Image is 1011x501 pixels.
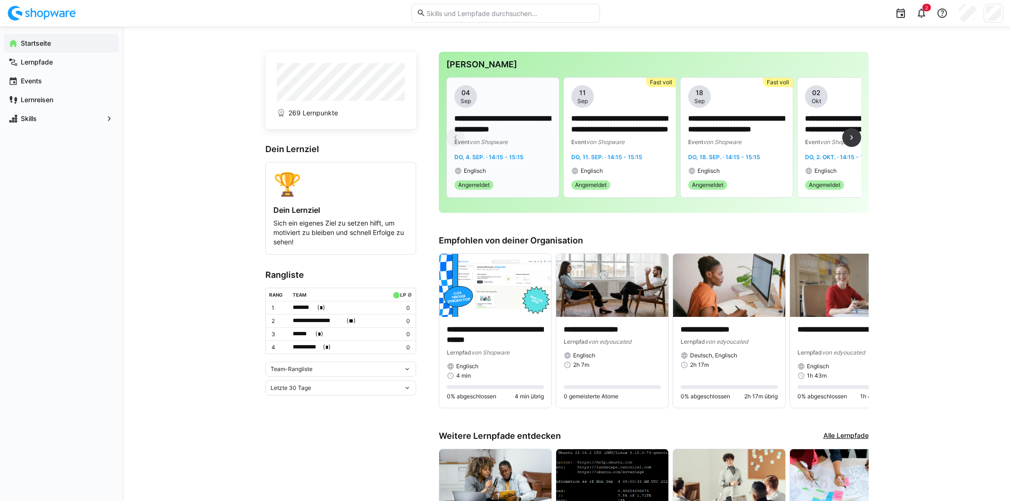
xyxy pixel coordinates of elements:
[812,97,821,105] span: Okt
[581,167,603,175] span: Englisch
[573,352,595,359] span: Englisch
[797,349,822,356] span: Lernpfad
[317,303,325,313] span: ( )
[271,304,286,312] p: 1
[588,338,631,345] span: von edyoucated
[688,154,760,161] span: Do, 18. Sep. · 14:15 - 15:15
[273,170,408,198] div: 🏆
[812,88,821,97] span: 02
[391,317,410,325] p: 0
[822,349,865,356] span: von edyoucated
[271,331,286,338] p: 3
[426,9,594,17] input: Skills und Lernpfade durchsuchen…
[805,138,820,145] span: Event
[346,316,356,326] span: ( )
[458,181,490,189] span: Angemeldet
[805,154,875,161] span: Do, 2. Okt. · 14:15 - 15:15
[464,167,486,175] span: Englisch
[460,97,471,105] span: Sep
[807,363,829,370] span: Englisch
[323,342,331,352] span: ( )
[564,338,588,345] span: Lernpfad
[688,138,703,145] span: Event
[515,393,544,400] span: 4 min übrig
[439,431,561,441] h3: Weitere Lernpfade entdecken
[673,254,785,317] img: image
[391,304,410,312] p: 0
[814,167,837,175] span: Englisch
[446,59,861,70] h3: [PERSON_NAME]
[273,205,408,215] h4: Dein Lernziel
[571,138,586,145] span: Event
[705,338,748,345] span: von edyoucated
[809,181,840,189] span: Angemeldet
[586,138,625,145] span: von Shopware
[694,97,705,105] span: Sep
[767,79,789,86] span: Fast voll
[271,344,286,351] p: 4
[807,372,827,380] span: 1h 43m
[556,254,668,317] img: image
[650,79,672,86] span: Fast voll
[571,154,642,161] span: Do, 11. Sep. · 14:15 - 15:15
[692,181,723,189] span: Angemeldet
[391,344,410,351] p: 0
[797,393,847,400] span: 0% abgeschlossen
[698,167,720,175] span: Englisch
[456,372,471,380] span: 4 min
[471,349,510,356] span: von Shopware
[400,292,406,298] div: LP
[456,363,478,370] span: Englisch
[820,138,858,145] span: von Shopware
[564,393,618,400] span: 0 gemeisterte Atome
[454,154,524,161] span: Do, 4. Sep. · 14:15 - 15:15
[439,235,869,246] h3: Empfohlen von deiner Organisation
[744,393,778,400] span: 2h 17m übrig
[265,270,416,280] h3: Rangliste
[579,88,586,97] span: 11
[696,88,703,97] span: 18
[271,384,311,392] span: Letzte 30 Tage
[790,254,902,317] img: image
[265,144,416,154] h3: Dein Lernziel
[315,329,323,339] span: ( )
[447,349,471,356] span: Lernpfad
[271,365,312,373] span: Team-Rangliste
[860,393,895,400] span: 1h 43m übrig
[469,138,508,145] span: von Shopware
[293,292,306,298] div: Team
[690,352,737,359] span: Deutsch, Englisch
[288,108,338,118] span: 269 Lernpunkte
[447,393,496,400] span: 0% abgeschlossen
[823,431,869,441] a: Alle Lernpfade
[271,317,286,325] p: 2
[925,5,928,10] span: 2
[575,181,607,189] span: Angemeldet
[273,218,408,247] p: Sich ein eigenes Ziel zu setzen hilft, um motiviert zu bleiben und schnell Erfolge zu sehen!
[391,331,410,338] p: 0
[681,338,705,345] span: Lernpfad
[703,138,741,145] span: von Shopware
[681,393,730,400] span: 0% abgeschlossen
[573,361,589,369] span: 2h 7m
[439,254,551,317] img: image
[690,361,709,369] span: 2h 17m
[269,292,283,298] div: Rang
[577,97,588,105] span: Sep
[408,290,412,298] a: ø
[461,88,470,97] span: 04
